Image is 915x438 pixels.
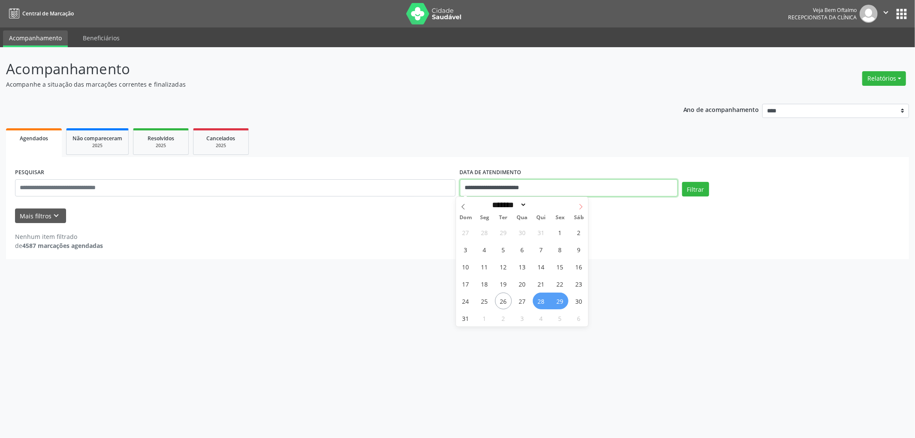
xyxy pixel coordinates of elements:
button:  [878,5,894,23]
div: 2025 [139,142,182,149]
span: Agosto 8, 2025 [552,241,568,258]
span: Qui [531,215,550,221]
span: Setembro 6, 2025 [571,310,587,326]
span: Agosto 11, 2025 [476,258,493,275]
i:  [881,8,891,17]
span: Ter [494,215,513,221]
span: Agosto 17, 2025 [457,275,474,292]
span: Agosto 20, 2025 [514,275,531,292]
span: Setembro 3, 2025 [514,310,531,326]
span: Setembro 4, 2025 [533,310,550,326]
span: Sex [550,215,569,221]
span: Agosto 14, 2025 [533,258,550,275]
span: Julho 27, 2025 [457,224,474,241]
span: Agosto 24, 2025 [457,293,474,309]
span: Agosto 9, 2025 [571,241,587,258]
a: Beneficiários [77,30,126,45]
p: Acompanhamento [6,58,638,80]
span: Agosto 3, 2025 [457,241,474,258]
span: Resolvidos [148,135,174,142]
a: Central de Marcação [6,6,74,21]
div: Nenhum item filtrado [15,232,103,241]
span: Seg [475,215,494,221]
strong: 4587 marcações agendadas [22,242,103,250]
span: Agosto 26, 2025 [495,293,512,309]
span: Agosto 31, 2025 [457,310,474,326]
i: keyboard_arrow_down [52,211,61,221]
p: Acompanhe a situação das marcações correntes e finalizadas [6,80,638,89]
span: Agendados [20,135,48,142]
span: Setembro 5, 2025 [552,310,568,326]
span: Agosto 15, 2025 [552,258,568,275]
span: Agosto 25, 2025 [476,293,493,309]
span: Recepcionista da clínica [788,14,857,21]
span: Setembro 2, 2025 [495,310,512,326]
span: Agosto 12, 2025 [495,258,512,275]
div: 2025 [72,142,122,149]
span: Agosto 4, 2025 [476,241,493,258]
span: Agosto 27, 2025 [514,293,531,309]
button: Mais filtroskeyboard_arrow_down [15,208,66,224]
span: Central de Marcação [22,10,74,17]
span: Julho 31, 2025 [533,224,550,241]
span: Cancelados [207,135,236,142]
span: Agosto 10, 2025 [457,258,474,275]
button: apps [894,6,909,21]
span: Agosto 21, 2025 [533,275,550,292]
span: Agosto 30, 2025 [571,293,587,309]
span: Dom [456,215,475,221]
span: Agosto 7, 2025 [533,241,550,258]
span: Qua [513,215,531,221]
button: Relatórios [862,71,906,86]
p: Ano de acompanhamento [683,104,759,115]
span: Agosto 1, 2025 [552,224,568,241]
span: Agosto 5, 2025 [495,241,512,258]
div: 2025 [199,142,242,149]
span: Agosto 2, 2025 [571,224,587,241]
button: Filtrar [682,182,709,196]
span: Sáb [569,215,588,221]
span: Agosto 28, 2025 [533,293,550,309]
span: Agosto 6, 2025 [514,241,531,258]
label: PESQUISAR [15,166,44,179]
label: DATA DE ATENDIMENTO [460,166,522,179]
span: Agosto 23, 2025 [571,275,587,292]
span: Julho 28, 2025 [476,224,493,241]
div: de [15,241,103,250]
span: Agosto 18, 2025 [476,275,493,292]
input: Year [527,200,555,209]
span: Agosto 19, 2025 [495,275,512,292]
span: Agosto 22, 2025 [552,275,568,292]
span: Agosto 29, 2025 [552,293,568,309]
span: Julho 30, 2025 [514,224,531,241]
img: img [860,5,878,23]
span: Não compareceram [72,135,122,142]
span: Setembro 1, 2025 [476,310,493,326]
div: Veja Bem Oftalmo [788,6,857,14]
span: Agosto 16, 2025 [571,258,587,275]
span: Julho 29, 2025 [495,224,512,241]
a: Acompanhamento [3,30,68,47]
select: Month [489,200,527,209]
span: Agosto 13, 2025 [514,258,531,275]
